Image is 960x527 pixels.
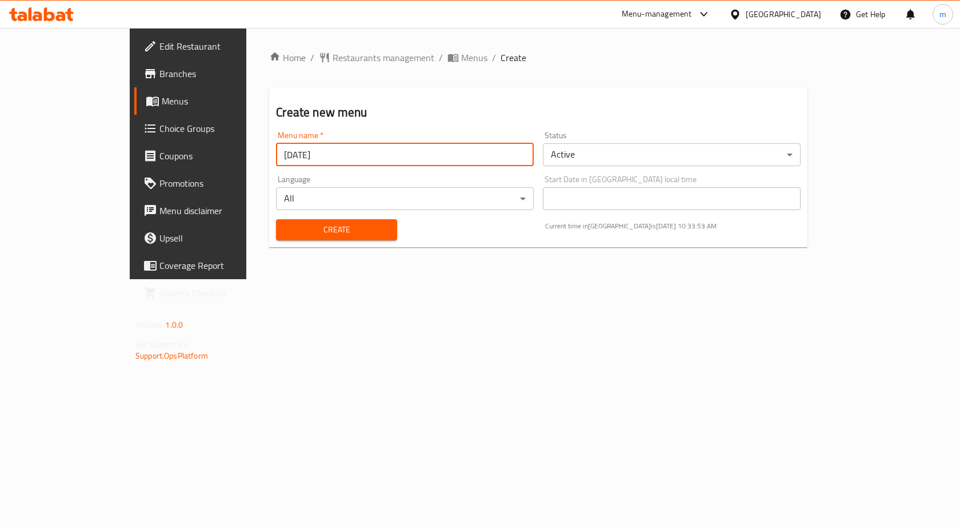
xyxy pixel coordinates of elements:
[276,219,397,240] button: Create
[447,51,487,65] a: Menus
[165,317,183,332] span: 1.0.0
[276,143,534,166] input: Please enter Menu name
[134,224,290,252] a: Upsell
[439,51,443,65] li: /
[135,317,163,332] span: Version:
[162,94,281,108] span: Menus
[159,286,281,300] span: Grocery Checklist
[159,149,281,163] span: Coupons
[159,259,281,272] span: Coverage Report
[285,223,387,237] span: Create
[134,87,290,115] a: Menus
[461,51,487,65] span: Menus
[276,104,801,121] h2: Create new menu
[159,231,281,245] span: Upsell
[135,337,188,352] span: Get support on:
[492,51,496,65] li: /
[159,122,281,135] span: Choice Groups
[333,51,434,65] span: Restaurants management
[134,33,290,60] a: Edit Restaurant
[135,348,208,363] a: Support.OpsPlatform
[276,187,534,210] div: All
[134,197,290,224] a: Menu disclaimer
[310,51,314,65] li: /
[134,170,290,197] a: Promotions
[159,204,281,218] span: Menu disclaimer
[622,7,692,21] div: Menu-management
[134,252,290,279] a: Coverage Report
[134,142,290,170] a: Coupons
[545,221,801,231] p: Current time in [GEOGRAPHIC_DATA] is [DATE] 10:33:53 AM
[134,60,290,87] a: Branches
[159,176,281,190] span: Promotions
[269,51,807,65] nav: breadcrumb
[939,8,946,21] span: m
[319,51,434,65] a: Restaurants management
[159,67,281,81] span: Branches
[134,279,290,307] a: Grocery Checklist
[746,8,821,21] div: [GEOGRAPHIC_DATA]
[501,51,526,65] span: Create
[159,39,281,53] span: Edit Restaurant
[134,115,290,142] a: Choice Groups
[543,143,801,166] div: Active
